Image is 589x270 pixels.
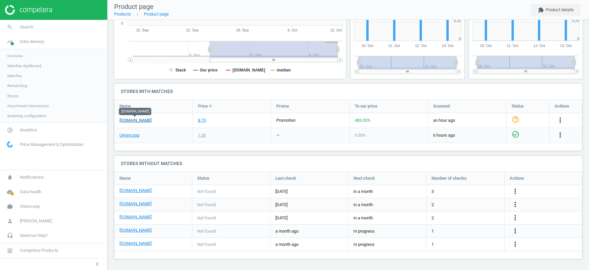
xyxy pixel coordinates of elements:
span: In progress [353,242,375,247]
text: 0.25 [572,19,579,22]
i: cloud_done [4,186,16,198]
span: In progress [353,228,375,234]
i: more_vert [511,240,519,248]
span: 2 [431,215,434,221]
text: 0.25 [454,19,461,22]
a: [DOMAIN_NAME] [119,214,152,220]
button: more_vert [511,214,519,222]
span: an hour ago [433,117,501,123]
span: Actions [555,103,569,109]
tspan: 29. Sep [236,28,249,32]
span: Not found [197,202,216,208]
span: Actions [510,175,524,181]
div: 8.75 [198,117,206,123]
span: Scanning configuration [7,113,46,118]
a: [DOMAIN_NAME] [119,117,152,123]
tspan: 12. Oct [533,44,545,48]
span: Matches dashboard [7,63,41,68]
span: Last check [275,175,296,181]
span: Search [20,24,33,30]
img: ajHJNr6hYgQAAAAASUVORK5CYII= [5,5,52,15]
tspan: Our price [200,68,218,72]
span: Scanned [433,103,450,109]
span: Need our help? [20,233,48,239]
h4: Stores with matches [114,84,582,99]
i: headset_mic [4,229,16,242]
span: Unioncoop [20,203,40,209]
span: Number of checks [431,175,467,181]
tspan: 6. Oct [288,28,297,32]
span: [DATE] [275,189,343,195]
tspan: [DOMAIN_NAME] [233,68,265,72]
span: 2 [431,202,434,208]
span: Status [512,103,524,109]
i: timeline [4,35,16,48]
span: Status [197,175,209,181]
span: Data health [20,189,41,195]
tspan: Stack [175,68,186,72]
span: [DATE] [275,215,343,221]
i: search [4,21,16,33]
span: Not found [197,228,216,234]
button: chevron_left [89,260,106,268]
button: more_vert [556,116,564,125]
span: Overview [7,53,23,59]
span: a month ago [275,228,343,234]
a: [DOMAIN_NAME] [119,241,152,247]
span: Notifications [20,174,44,180]
tspan: 13. Oct [442,44,453,48]
button: more_vert [556,131,564,140]
span: in a month [353,202,373,208]
span: Price Management & Optimization [20,142,83,148]
span: [DATE] [275,202,343,208]
span: Name [119,175,131,181]
text: 0 [577,37,579,41]
i: work [4,200,16,213]
span: 1 [431,242,434,247]
span: Assortment intersection [7,103,49,109]
span: in a month [353,189,373,195]
i: notifications [4,171,16,184]
a: [DOMAIN_NAME] [119,188,152,194]
a: Unioncoop [119,132,139,138]
span: Not found [197,242,216,247]
span: a month ago [275,242,343,247]
span: promotion [276,118,295,123]
span: Data delivery [20,39,44,45]
span: 483.33 % [355,118,371,123]
span: 3 [431,189,434,195]
span: Analytics [20,127,37,133]
a: [DOMAIN_NAME] [119,201,152,207]
button: more_vert [511,227,519,236]
span: Not found [197,215,216,221]
i: extension [538,7,544,13]
tspan: median [277,68,291,72]
div: — [276,132,280,138]
i: chevron_left [93,260,101,268]
button: extensionProduct details [531,4,581,16]
span: Name [119,103,131,109]
div: 1.50 [198,132,206,138]
i: more_vert [511,187,519,195]
i: more_vert [511,201,519,208]
span: Matches [7,73,22,78]
i: help_outline [512,115,520,123]
tspan: 11. Oct [507,44,518,48]
tspan: 12. Oct [415,44,427,48]
tspan: 13. Oct [560,44,571,48]
span: 6 hours ago [433,132,501,138]
span: in a month [353,215,373,221]
span: Next check [353,175,375,181]
tspan: 10. Oct [362,44,373,48]
i: person [4,215,16,227]
text: 0 [459,37,461,41]
span: Price [198,103,208,109]
span: 1 [431,228,434,234]
button: more_vert [511,201,519,209]
span: Product page [114,3,154,11]
a: [DOMAIN_NAME] [119,227,152,233]
tspan: 15. Sep [136,28,149,32]
i: pie_chart_outlined [4,124,16,136]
